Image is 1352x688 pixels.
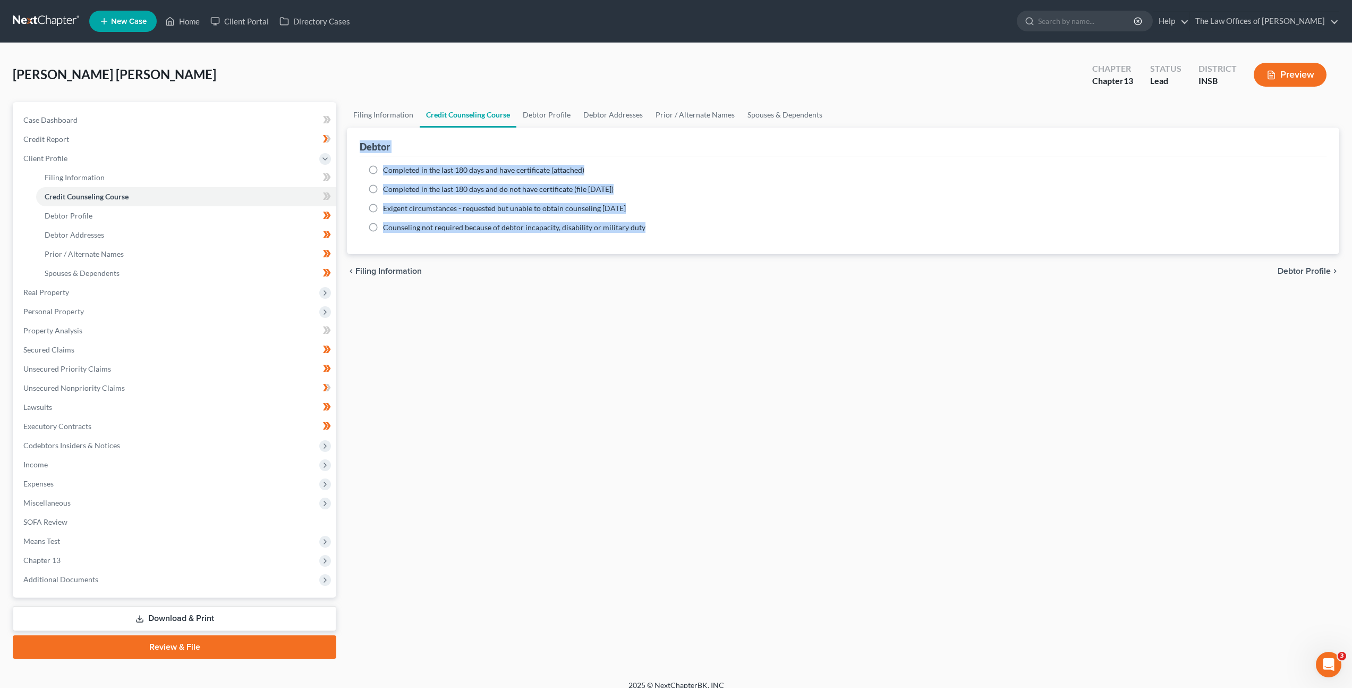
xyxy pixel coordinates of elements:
[1278,267,1339,275] button: Debtor Profile chevron_right
[1331,267,1339,275] i: chevron_right
[649,102,741,128] a: Prior / Alternate Names
[23,154,67,163] span: Client Profile
[13,635,336,659] a: Review & File
[111,18,147,26] span: New Case
[741,102,829,128] a: Spouses & Dependents
[420,102,516,128] a: Credit Counseling Course
[45,249,124,258] span: Prior / Alternate Names
[45,269,120,278] span: Spouses & Dependents
[23,364,111,373] span: Unsecured Priority Claims
[15,359,336,379] a: Unsecured Priority Claims
[23,383,125,392] span: Unsecured Nonpriority Claims
[1254,63,1327,87] button: Preview
[347,267,422,275] button: chevron_left Filing Information
[383,184,614,194] span: Completed in the last 180 days and do not have certificate (file [DATE])
[36,264,336,283] a: Spouses & Dependents
[15,398,336,417] a: Lawsuits
[36,206,336,225] a: Debtor Profile
[1150,75,1181,87] div: Lead
[36,168,336,187] a: Filing Information
[1190,12,1339,31] a: The Law Offices of [PERSON_NAME]
[23,422,91,431] span: Executory Contracts
[45,211,92,220] span: Debtor Profile
[577,102,649,128] a: Debtor Addresses
[45,192,129,201] span: Credit Counseling Course
[23,115,78,124] span: Case Dashboard
[45,173,105,182] span: Filing Information
[355,267,422,275] span: Filing Information
[160,12,205,31] a: Home
[1150,63,1181,75] div: Status
[347,102,420,128] a: Filing Information
[23,498,71,507] span: Miscellaneous
[15,111,336,130] a: Case Dashboard
[15,417,336,436] a: Executory Contracts
[1124,75,1133,86] span: 13
[23,288,69,297] span: Real Property
[383,223,645,232] span: Counseling not required because of debtor incapacity, disability or military duty
[23,345,74,354] span: Secured Claims
[15,321,336,340] a: Property Analysis
[347,267,355,275] i: chevron_left
[36,187,336,206] a: Credit Counseling Course
[1092,63,1133,75] div: Chapter
[23,536,60,546] span: Means Test
[36,225,336,245] a: Debtor Addresses
[23,441,120,450] span: Codebtors Insiders & Notices
[15,379,336,398] a: Unsecured Nonpriority Claims
[23,460,48,469] span: Income
[1092,75,1133,87] div: Chapter
[23,575,98,584] span: Additional Documents
[45,230,104,239] span: Debtor Addresses
[36,245,336,264] a: Prior / Alternate Names
[15,340,336,359] a: Secured Claims
[23,479,54,488] span: Expenses
[13,606,336,631] a: Download & Print
[23,556,61,565] span: Chapter 13
[23,307,84,316] span: Personal Property
[516,102,577,128] a: Debtor Profile
[360,140,390,153] div: Debtor
[383,204,626,213] span: Exigent circumstances - requested but unable to obtain counseling [DATE]
[1316,652,1341,677] iframe: Intercom live chat
[23,135,69,144] span: Credit Report
[15,130,336,149] a: Credit Report
[1338,652,1346,660] span: 3
[23,326,82,335] span: Property Analysis
[15,513,336,532] a: SOFA Review
[1278,267,1331,275] span: Debtor Profile
[1198,75,1237,87] div: INSB
[23,517,67,526] span: SOFA Review
[205,12,274,31] a: Client Portal
[13,66,216,82] span: [PERSON_NAME] [PERSON_NAME]
[1153,12,1189,31] a: Help
[1038,11,1135,31] input: Search by name...
[1198,63,1237,75] div: District
[23,402,52,412] span: Lawsuits
[274,12,355,31] a: Directory Cases
[383,165,584,174] span: Completed in the last 180 days and have certificate (attached)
